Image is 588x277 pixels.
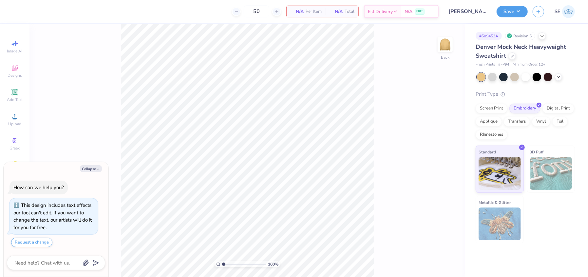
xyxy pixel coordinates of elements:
[530,157,572,190] img: 3D Puff
[244,6,269,17] input: – –
[509,104,541,113] div: Embroidery
[13,184,64,191] div: How can we help you?
[13,202,92,231] div: This design includes text effects our tool can't edit. If you want to change the text, our artist...
[479,157,521,190] img: Standard
[7,49,23,54] span: Image AI
[441,54,449,60] div: Back
[476,62,495,68] span: Fresh Prints
[268,261,278,267] span: 100 %
[405,8,412,15] span: N/A
[513,62,545,68] span: Minimum Order: 12 +
[10,146,20,151] span: Greek
[291,8,304,15] span: N/A
[416,9,423,14] span: FREE
[7,97,23,102] span: Add Text
[505,32,535,40] div: Revision 5
[479,199,511,206] span: Metallic & Glitter
[306,8,322,15] span: Per Item
[542,104,574,113] div: Digital Print
[80,165,102,172] button: Collapse
[498,62,509,68] span: # FP94
[476,32,502,40] div: # 509453A
[555,8,560,15] span: SE
[497,6,528,17] button: Save
[368,8,393,15] span: Est. Delivery
[504,117,530,127] div: Transfers
[476,117,502,127] div: Applique
[8,121,21,127] span: Upload
[439,38,452,51] img: Back
[345,8,354,15] span: Total
[479,208,521,240] img: Metallic & Glitter
[330,8,343,15] span: N/A
[476,130,507,140] div: Rhinestones
[476,43,566,60] span: Denver Mock Neck Heavyweight Sweatshirt
[530,148,544,155] span: 3D Puff
[476,104,507,113] div: Screen Print
[555,5,575,18] a: SE
[476,90,575,98] div: Print Type
[8,73,22,78] span: Designs
[11,238,52,247] button: Request a change
[479,148,496,155] span: Standard
[444,5,492,18] input: Untitled Design
[532,117,550,127] div: Vinyl
[552,117,568,127] div: Foil
[562,5,575,18] img: Shirley Evaleen B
